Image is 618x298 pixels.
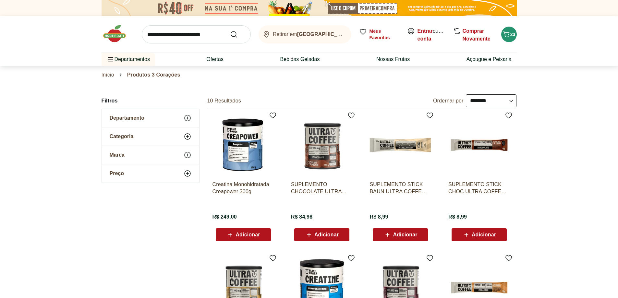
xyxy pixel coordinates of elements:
a: Nossas Frutas [376,55,410,63]
button: Submit Search [230,30,246,38]
span: Departamentos [107,52,150,67]
button: Categoria [102,127,199,146]
a: Ofertas [206,55,223,63]
button: Carrinho [501,27,517,42]
span: Adicionar [236,232,260,237]
span: R$ 84,98 [291,213,312,221]
input: search [142,25,251,43]
img: Hortifruti [102,24,134,43]
span: Adicionar [472,232,496,237]
a: Meus Favoritos [359,28,399,41]
button: Departamento [102,109,199,127]
a: Início [102,72,114,78]
span: R$ 8,99 [370,213,388,221]
img: SUPLEMENTO CHOCOLATE ULTRA COFFE 220G [291,114,353,176]
span: Adicionar [393,232,417,237]
button: Marca [102,146,199,164]
button: Preço [102,164,199,183]
span: ou [418,27,446,43]
span: Adicionar [314,232,339,237]
button: Adicionar [373,228,428,241]
span: R$ 8,99 [448,213,467,221]
a: Comprar Novamente [463,28,491,42]
h2: 10 Resultados [207,97,241,104]
span: Produtos 3 Corações [127,72,180,78]
span: 23 [510,32,515,37]
a: SUPLEMENTO STICK CHOC ULTRA COFFE 10G [448,181,510,195]
a: Creatina Monohidratada Creapower 300g [212,181,274,195]
img: SUPLEMENTO STICK CHOC ULTRA COFFE 10G [448,114,510,176]
span: Departamento [110,115,145,121]
img: Creatina Monohidratada Creapower 300g [212,114,274,176]
img: SUPLEMENTO STICK BAUN ULTRA COFFE 10G [370,114,431,176]
h2: Filtros [102,94,200,107]
a: SUPLEMENTO STICK BAUN ULTRA COFFE 10G [370,181,431,195]
button: Retirar em[GEOGRAPHIC_DATA]/[GEOGRAPHIC_DATA] [259,25,351,43]
span: R$ 249,00 [212,213,237,221]
span: Retirar em [273,31,345,37]
label: Ordernar por [433,97,464,104]
a: Açougue e Peixaria [467,55,512,63]
a: Bebidas Geladas [280,55,320,63]
a: SUPLEMENTO CHOCOLATE ULTRA COFFE 220G [291,181,353,195]
a: Entrar [418,28,433,34]
button: Menu [107,52,115,67]
button: Adicionar [294,228,349,241]
b: [GEOGRAPHIC_DATA]/[GEOGRAPHIC_DATA] [297,31,409,37]
button: Adicionar [216,228,271,241]
button: Adicionar [452,228,507,241]
span: Marca [110,152,125,158]
span: Preço [110,170,124,177]
span: Categoria [110,133,134,140]
span: Meus Favoritos [370,28,399,41]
